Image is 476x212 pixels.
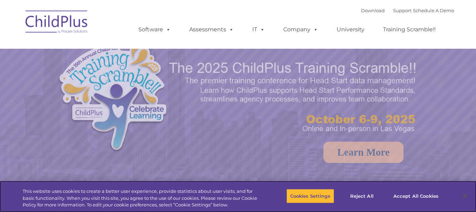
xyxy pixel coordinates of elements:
a: Learn More [323,142,404,163]
button: Accept All Cookies [390,189,442,203]
a: Download [361,8,385,13]
a: IT [245,23,272,37]
a: Software [131,23,178,37]
font: | [361,8,454,13]
button: Close [457,188,473,204]
div: This website uses cookies to create a better user experience, provide statistics about user visit... [23,188,262,209]
a: Assessments [182,23,241,37]
a: University [330,23,371,37]
a: Training Scramble!! [376,23,443,37]
a: Schedule A Demo [413,8,454,13]
button: Reject All [340,189,384,203]
button: Cookies Settings [286,189,334,203]
a: Support [393,8,412,13]
a: Company [276,23,325,37]
img: ChildPlus by Procare Solutions [22,6,92,40]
